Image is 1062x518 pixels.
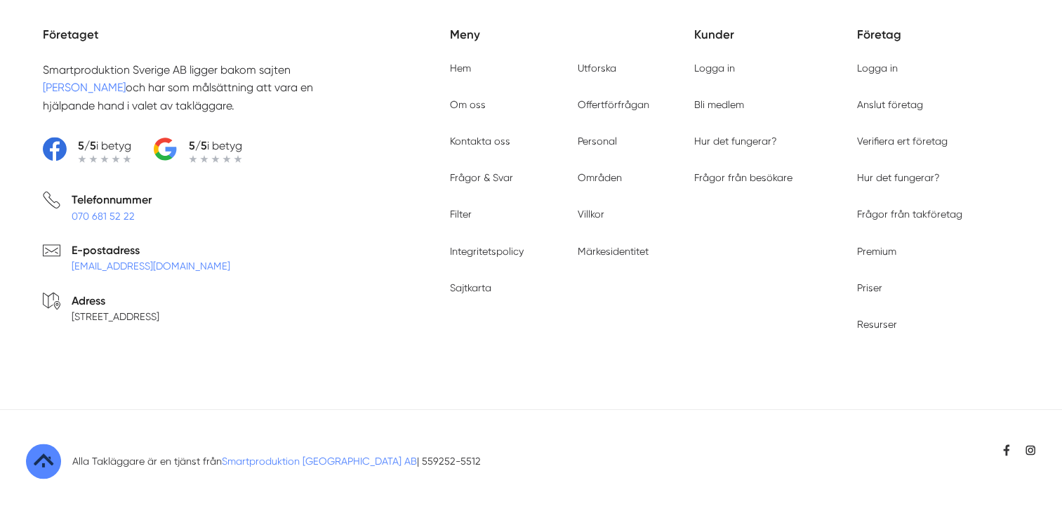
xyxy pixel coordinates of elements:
a: Logga in [694,62,735,74]
a: Offertförfrågan [578,99,649,110]
p: E-postadress [72,241,230,259]
a: Logga in [857,62,898,74]
a: Villkor [578,208,604,220]
p: Telefonnummer [72,191,152,208]
a: Märkesidentitet [578,246,649,257]
strong: 5/5 [189,139,207,152]
a: Hur det fungerar? [694,135,777,147]
a: Om oss [450,99,486,110]
p: Alla Takläggare är en tjänst från | 559252-5512 [72,454,481,468]
a: Verifiera ert företag [857,135,948,147]
a: 5/5i betyg [43,137,131,163]
h5: Företag [857,25,1020,61]
svg: Telefon [43,191,60,208]
a: Kontakta oss [450,135,510,147]
strong: 5/5 [78,139,96,152]
p: Adress [72,292,159,310]
a: https://www.facebook.com/smartproduktion [1000,444,1013,456]
a: Resurser [857,319,897,330]
a: [EMAIL_ADDRESS][DOMAIN_NAME] [72,260,230,272]
a: Bli medlem [694,99,744,110]
p: i betyg [78,137,131,154]
a: Hem [450,62,471,74]
a: Utforska [578,62,616,74]
a: [PERSON_NAME] [43,81,126,94]
a: 070 681 52 22 [72,211,135,222]
h5: Kunder [694,25,857,61]
a: Hur det fungerar? [857,172,940,183]
a: Anslut företag [857,99,923,110]
a: Smartproduktion [GEOGRAPHIC_DATA] AB [222,456,417,467]
a: Personal [578,135,617,147]
h5: Företaget [43,25,450,61]
a: 5/5i betyg [154,137,242,163]
a: https://www.instagram.com/allataklaggare/ [1024,444,1037,456]
p: Smartproduktion Sverige AB ligger bakom sajten och har som målsättning att vara en hjälpande hand... [43,61,357,114]
a: Frågor från besökare [694,172,792,183]
a: Frågor & Svar [450,172,513,183]
a: Filter [450,208,472,220]
a: Integritetspolicy [450,246,524,257]
p: i betyg [189,137,242,154]
a: Premium [857,246,896,257]
p: [STREET_ADDRESS] [72,310,159,324]
a: Sajtkarta [450,282,491,293]
a: Områden [578,172,622,183]
img: Favikon till Alla Takläggare [26,444,61,479]
h5: Meny [450,25,694,61]
a: Frågor från takföretag [857,208,962,220]
a: Priser [857,282,882,293]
